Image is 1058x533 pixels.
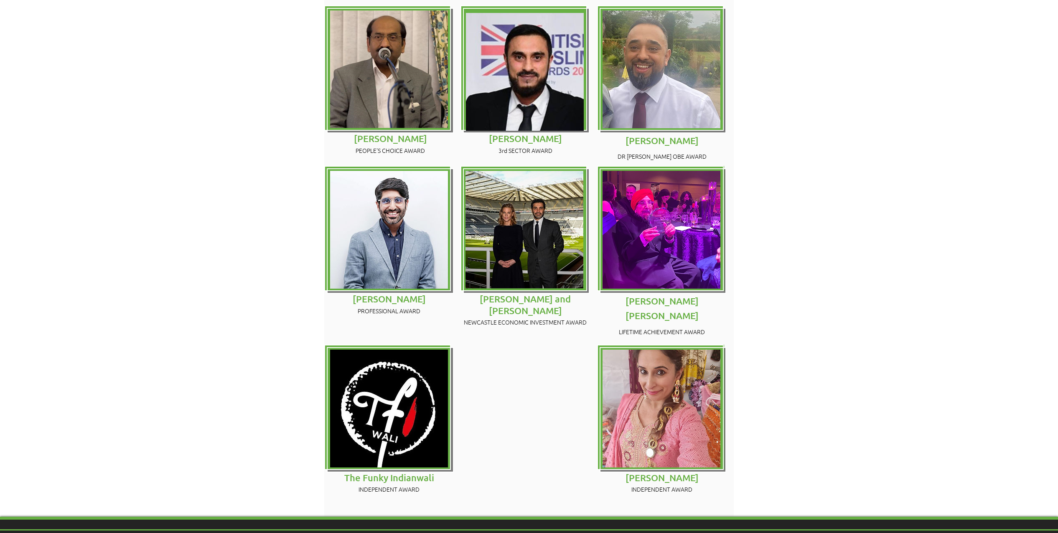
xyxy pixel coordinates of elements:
[626,135,699,146] span: [PERSON_NAME]
[330,350,448,467] img: Funky Indian Wali.jpg
[631,485,692,493] span: INDEPENDENT AWARD
[344,472,434,483] span: The Funky Indianwali
[354,133,427,144] span: [PERSON_NAME]
[603,10,720,128] img: Daud Mohammed.png
[480,293,571,316] span: [PERSON_NAME] and [PERSON_NAME]
[498,146,552,155] span: 3rd SECTOR AWARD
[358,307,420,315] span: PROFESSIONAL AWARD
[330,171,448,289] img: Amit pandit_edited_edited.jpg
[618,152,707,160] span: DR [PERSON_NAME] OBE AWARD
[626,472,699,483] span: [PERSON_NAME]
[619,327,705,336] span: LIFETIME ACHIEVEMENT AWARD
[464,318,587,326] span: NEWCASTLE ECONOMIC INVESTMENT AWARD
[353,293,426,305] span: [PERSON_NAME]
[489,133,562,144] span: [PERSON_NAME]
[359,485,420,493] span: INDEPENDENT AWARD
[465,171,583,289] img: Amanda and Mehrdad.png
[626,295,699,321] span: [PERSON_NAME] [PERSON_NAME]
[330,10,448,128] img: Yawar Hussain.png
[603,171,720,289] img: IMG_8344.HEIC
[603,350,720,467] img: Sangeeta Chopra photo.jpeg
[466,13,584,131] img: amjid-khazir-media-cultured (centre)_edited.jpg
[356,146,425,155] span: PEOPLE'S CHOICE AWARD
